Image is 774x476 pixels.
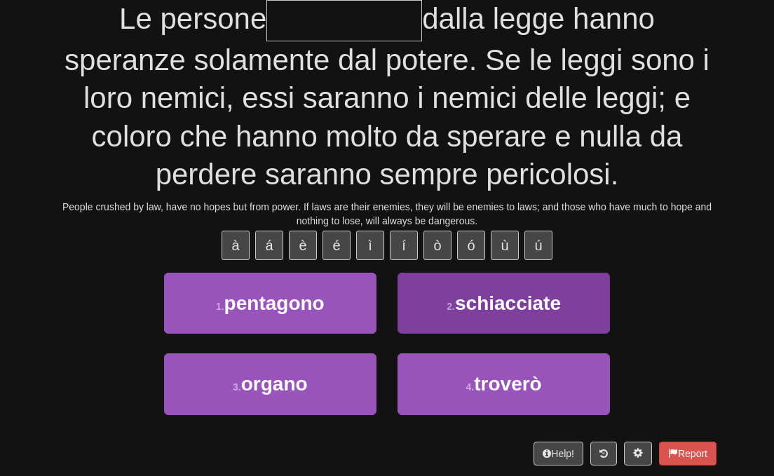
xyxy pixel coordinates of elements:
[57,200,717,228] div: People crushed by law, have no hopes but from power. If laws are their enemies, they will be enem...
[534,442,583,465] button: Help!
[356,231,384,260] button: ì
[222,231,250,260] button: à
[423,231,451,260] button: ò
[466,381,475,393] small: 4 .
[659,442,717,465] button: Report
[447,301,455,312] small: 2 .
[491,231,519,260] button: ù
[233,381,241,393] small: 3 .
[64,2,709,191] span: dalla legge hanno speranze solamente dal potere. Se le leggi sono i loro nemici, essi saranno i n...
[398,353,610,414] button: 4.troverò
[255,231,283,260] button: á
[164,353,376,414] button: 3.organo
[398,273,610,334] button: 2.schiacciate
[322,231,351,260] button: é
[289,231,317,260] button: è
[119,2,266,35] span: Le persone
[524,231,552,260] button: ú
[474,373,541,395] span: troverò
[457,231,485,260] button: ó
[390,231,418,260] button: í
[164,273,376,334] button: 1.pentagono
[455,292,561,314] span: schiacciate
[241,373,308,395] span: organo
[224,292,325,314] span: pentagono
[590,442,617,465] button: Round history (alt+y)
[216,301,224,312] small: 1 .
